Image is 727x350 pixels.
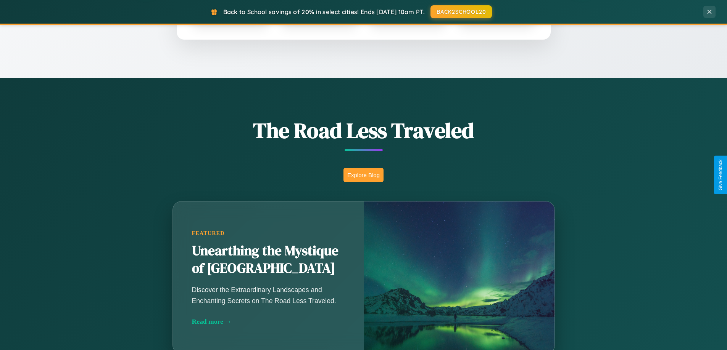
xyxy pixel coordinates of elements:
[192,318,345,326] div: Read more →
[430,5,492,18] button: BACK2SCHOOL20
[343,168,384,182] button: Explore Blog
[192,242,345,277] h2: Unearthing the Mystique of [GEOGRAPHIC_DATA]
[718,160,723,190] div: Give Feedback
[192,230,345,237] div: Featured
[135,116,593,145] h1: The Road Less Traveled
[223,8,425,16] span: Back to School savings of 20% in select cities! Ends [DATE] 10am PT.
[192,284,345,306] p: Discover the Extraordinary Landscapes and Enchanting Secrets on The Road Less Traveled.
